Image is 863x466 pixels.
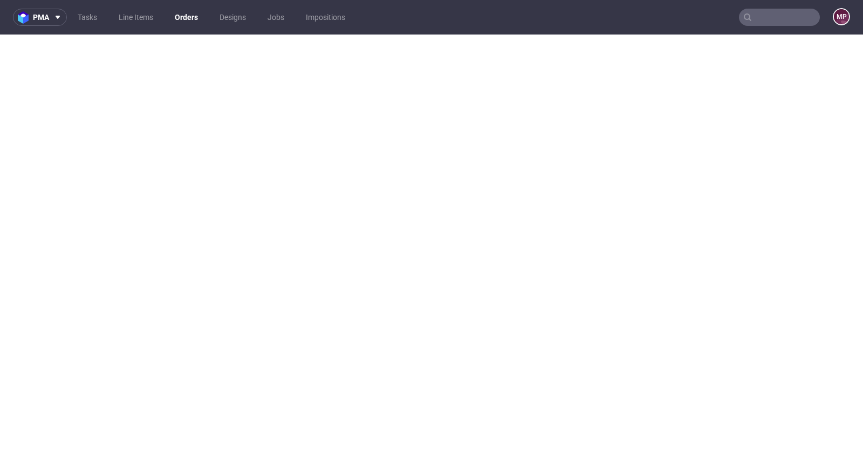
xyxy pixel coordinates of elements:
a: Impositions [299,9,352,26]
a: Tasks [71,9,104,26]
a: Jobs [261,9,291,26]
a: Designs [213,9,252,26]
figcaption: MP [834,9,849,24]
span: pma [33,13,49,21]
button: pma [13,9,67,26]
a: Line Items [112,9,160,26]
a: Orders [168,9,204,26]
img: logo [18,11,33,24]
